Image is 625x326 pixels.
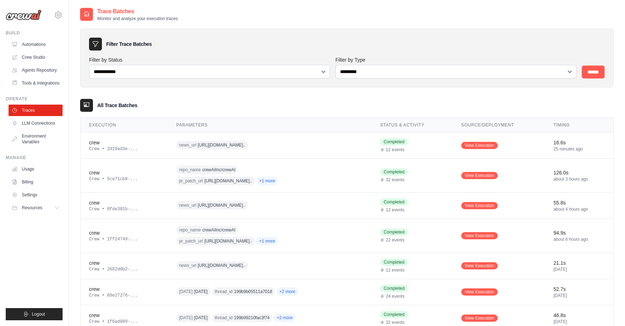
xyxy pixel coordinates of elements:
span: [URL][DOMAIN_NAME].. [205,178,252,184]
tr: View details for crew execution [80,219,613,253]
tr: View details for crew execution [80,279,613,305]
div: 16.6s [553,139,605,146]
div: repo_name: crewAIInc/crewAI, pr_patch_url: https://github.com/crewAIInc/crewAI/pull/3698.patch, f... [176,225,314,247]
div: news_url: https://www.cnn.com/2025/10/12/health/fired-cdc-staffers-reinstated [176,260,314,271]
th: Execution [80,118,168,133]
div: news_url: https://www.cnn.com/science/live-news/spacex-starship-flight-11-launch-10-13-25 [176,140,314,151]
div: [DATE] [553,319,605,325]
div: news_url: https://www.cnn.com/2025/10/12/science/spacex-starship-moon-race-nasa-china [176,200,314,211]
a: Automations [9,39,63,50]
div: 94.9s [553,229,605,236]
span: 22 events [386,237,404,243]
div: 55.8s [553,199,605,206]
div: repo_name: crewAIInc/crewAI, pr_patch_url: https://github.com/crewAIInc/crewAI/pull/3699.patch, f... [176,164,314,187]
span: crewAIInc/crewAI [202,167,236,173]
div: crew [89,259,159,267]
button: Logout [6,308,63,320]
div: crew [89,139,159,146]
div: Crew • 1f6ad089-... [89,319,159,325]
span: news_url [179,202,196,208]
span: Resources [22,205,42,211]
a: Tools & Integrations [9,77,63,89]
span: 24 events [386,293,404,299]
span: thread_id [215,289,233,294]
div: Crew • 1ff24749-... [89,236,159,242]
th: Source/Deployment [453,118,545,133]
span: Completed [380,168,408,176]
div: crew [89,286,159,293]
a: LLM Connections [9,118,63,129]
span: [DATE] [179,289,193,294]
tr: View details for crew execution [80,192,613,219]
div: Crew • 68e27276-... [89,293,159,298]
div: 46.8s [553,312,605,319]
a: View Execution [461,315,498,322]
div: about 6 hours ago [553,236,605,242]
div: 25 minutes ago [553,146,605,152]
div: 21.1s [553,259,605,267]
a: View Execution [461,202,498,209]
div: Crew • 5ce71cb8-... [89,176,159,182]
span: 32 events [386,320,404,325]
a: Environment Variables [9,130,63,148]
th: Timing [545,118,613,133]
button: Resources [9,202,63,214]
span: news_url [179,142,196,148]
a: Usage [9,163,63,175]
th: Parameters [168,118,371,133]
img: Logo [6,10,41,20]
a: View Execution [461,232,498,239]
h3: Filter Trace Batches [106,40,152,48]
span: +1 more [256,237,278,245]
a: Billing [9,176,63,188]
span: Completed [380,259,408,266]
a: View Execution [461,172,498,179]
span: Completed [380,198,408,206]
span: crewAIInc/crewAI [202,227,236,233]
span: +1 more [256,177,278,185]
span: [URL][DOMAIN_NAME].. [198,263,245,268]
span: Completed [380,285,408,292]
tr: View details for crew execution [80,253,613,279]
div: [DATE] [553,293,605,298]
span: 32 events [386,177,404,183]
span: +2 more [274,313,295,322]
div: about 4 hours ago [553,206,605,212]
span: thread_id [215,315,233,321]
p: Monitor and analyze your execution traces [97,16,178,21]
a: Settings [9,189,63,201]
span: 12 events [386,207,404,213]
div: crew [89,229,159,236]
th: Status & Activity [371,118,453,133]
div: Build [6,30,63,36]
div: Operate [6,96,63,102]
a: View Execution [461,262,498,269]
div: Crew • 2d19ad3e-... [89,146,159,152]
span: news_url [179,263,196,268]
label: Filter by Status [89,56,330,63]
div: today: 2025-10-11, thread_id: 199b9b05511a7018, mailbox_owner: mike@crewai.com, thread_email_ids:... [176,286,314,297]
tr: View details for crew execution [80,158,613,192]
div: [DATE] [553,267,605,272]
div: today: 2025-10-11, thread_id: 199b99210fac3f74, mailbox_owner: mike@crewai.com, thread_email_ids:... [176,312,314,323]
div: crew [89,312,159,319]
span: Completed [380,138,408,145]
div: 52.7s [553,286,605,293]
span: +2 more [276,287,298,296]
span: Logout [32,311,45,317]
h2: Trace Batches [97,7,178,16]
label: Filter by Type [335,56,576,63]
span: [URL][DOMAIN_NAME].. [198,202,245,208]
span: Completed [380,311,408,318]
span: Completed [380,229,408,236]
span: 12 events [386,267,404,273]
span: [URL][DOMAIN_NAME].. [198,142,245,148]
a: View Execution [461,288,498,296]
div: crew [89,199,159,206]
span: 199b99210fac3f74 [234,315,270,321]
span: pr_patch_url [179,238,203,244]
a: Agents Repository [9,64,63,76]
div: 126.0s [553,169,605,176]
span: repo_name [179,167,201,173]
span: [DATE] [194,289,208,294]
